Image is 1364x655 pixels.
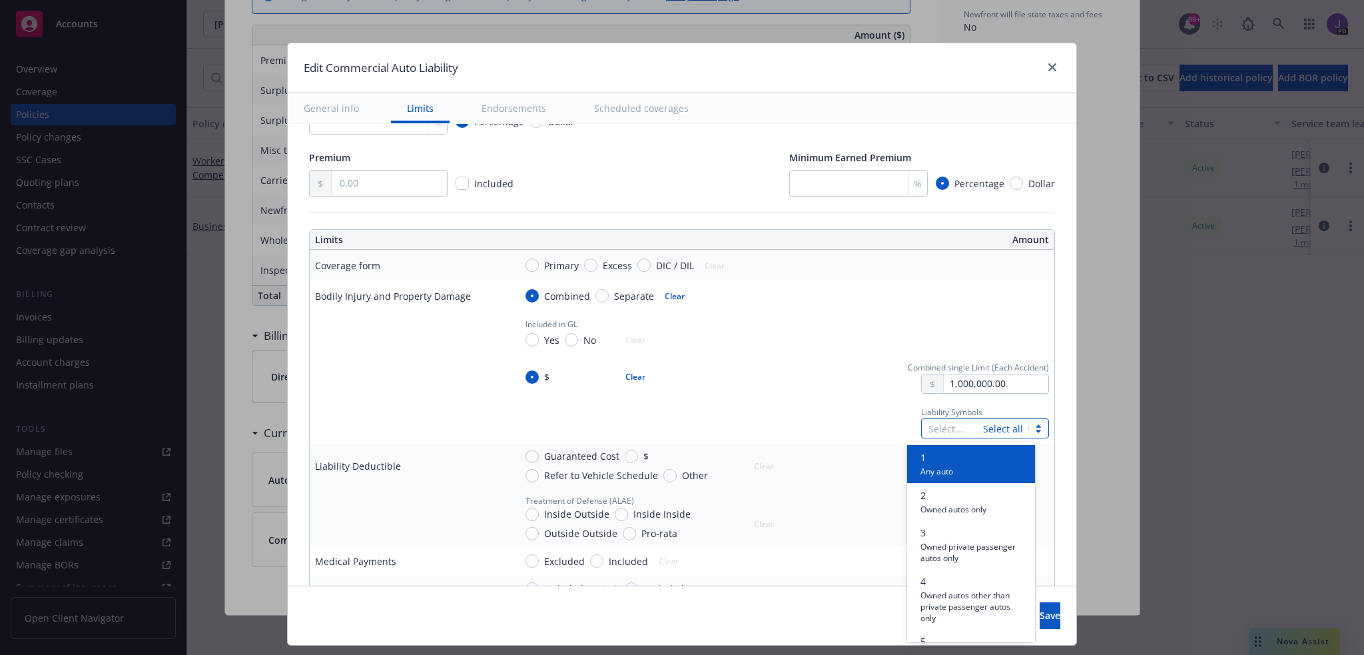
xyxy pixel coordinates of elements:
[565,333,578,346] input: No
[584,259,597,272] input: Excess
[914,177,922,191] span: %
[920,588,1027,624] span: Owned autos other than private passenger autos only
[908,362,1049,373] span: Combined single Limit (Each Accident)
[474,177,513,190] span: Included
[625,582,638,596] input: Excluded
[309,151,350,164] span: Premium
[920,464,953,477] span: Any auto
[544,333,559,347] span: Yes
[525,527,539,540] input: Outside Outside
[315,554,396,568] div: Medical Payments
[525,554,539,568] input: Excluded
[544,507,609,521] span: Inside Outside
[544,468,658,482] span: Refer to Vehicle Schedule
[920,634,1027,648] span: 5
[590,554,603,568] input: Included
[544,582,619,596] span: Included at Limit
[637,259,651,272] input: DIC / DIL
[525,495,634,506] span: Treatment of Defense (ALAE)
[625,450,638,463] input: $
[315,289,471,303] div: Bodily Injury and Property Damage
[656,259,694,273] span: DIC / DIL
[315,459,401,473] div: Liability Deductible
[525,450,539,463] input: Guaranteed Cost
[310,230,607,250] th: Limits
[633,507,691,521] span: Inside Inside
[525,508,539,521] input: Inside Outside
[304,59,458,77] h1: Edit Commercial Auto Liability
[615,508,628,521] input: Inside Inside
[525,319,577,330] span: Included in GL
[690,230,1054,250] th: Amount
[920,540,1027,564] span: Owned private passenger autos only
[641,526,677,540] span: Pro-rata
[603,259,632,273] span: Excess
[525,469,539,482] input: Refer to Vehicle Schedule
[920,502,986,515] span: Owned autos only
[682,468,708,482] span: Other
[921,406,982,418] span: Liability Symbols
[466,93,562,123] button: Endorsements
[525,370,539,384] input: $
[623,527,636,540] input: Pro-rata
[544,526,617,540] span: Outside Outside
[920,488,986,502] span: 2
[920,574,1027,588] span: 4
[544,554,585,568] span: Excluded
[525,259,539,272] input: Primary
[617,368,653,386] button: Clear
[583,333,596,347] span: No
[332,171,447,196] input: 0.00
[789,151,911,164] span: Minimum Earned Premium
[657,287,693,305] button: Clear
[643,449,649,463] span: $
[288,93,375,123] button: General info
[614,289,654,303] span: Separate
[595,289,609,303] input: Separate
[544,370,549,384] span: $
[663,469,677,482] input: Other
[609,554,648,568] span: Included
[920,450,953,464] span: 1
[544,449,619,463] span: Guaranteed Cost
[525,289,539,303] input: Combined
[643,582,684,596] span: Excluded
[544,289,590,303] span: Combined
[525,582,539,596] input: Included at Limit
[544,259,579,273] span: Primary
[578,93,705,123] button: Scheduled coverages
[525,333,539,346] input: Yes
[920,526,1027,540] span: 3
[391,93,450,123] button: Limits
[315,259,380,273] div: Coverage form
